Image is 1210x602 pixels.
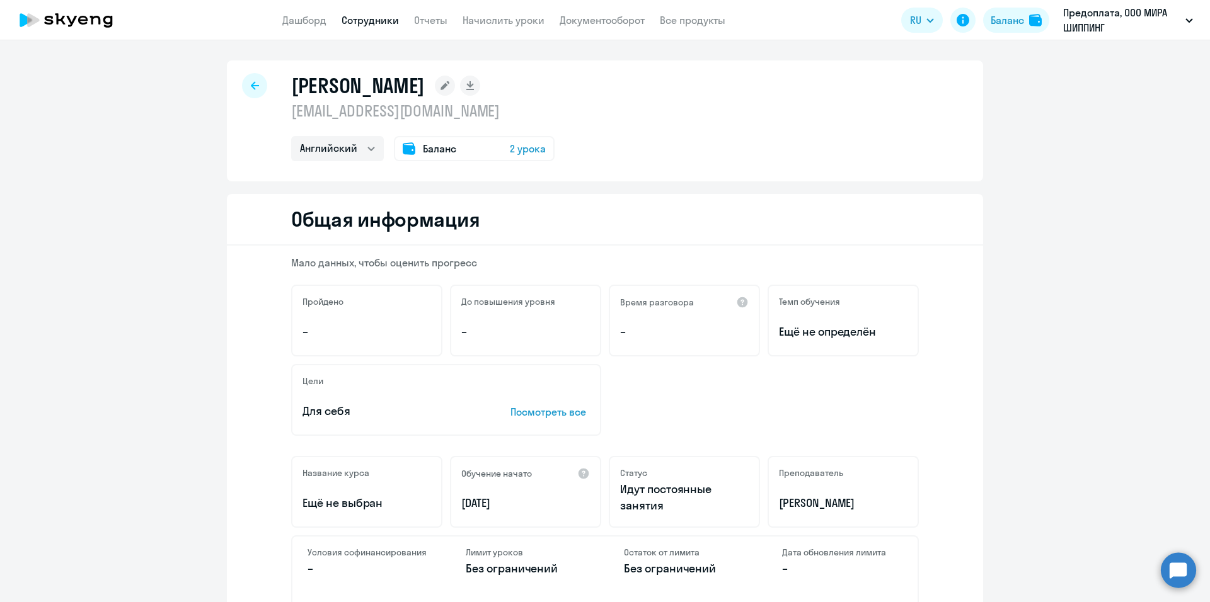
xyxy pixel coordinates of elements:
p: – [620,324,749,340]
p: – [461,324,590,340]
button: Балансbalance [983,8,1049,33]
span: Баланс [423,141,456,156]
span: 2 урока [510,141,546,156]
h5: Обучение начато [461,468,532,479]
h5: Статус [620,467,647,479]
p: [DATE] [461,495,590,511]
h4: Остаток от лимита [624,547,744,558]
p: – [302,324,431,340]
h1: [PERSON_NAME] [291,73,425,98]
p: Предоплата, ООО МИРА ШИППИНГ [1063,5,1180,35]
p: Мало данных, чтобы оценить прогресс [291,256,919,270]
p: Для себя [302,403,471,419]
p: [PERSON_NAME] [779,495,907,511]
h5: Время разговора [620,297,694,308]
p: – [782,560,902,577]
h5: Название курса [302,467,369,479]
h5: Пройдено [302,296,343,307]
div: Баланс [991,13,1024,28]
img: balance [1029,14,1042,26]
h5: Цели [302,375,323,387]
p: Ещё не выбран [302,495,431,511]
a: Все продукты [660,14,725,26]
p: [EMAIL_ADDRESS][DOMAIN_NAME] [291,101,555,121]
a: Сотрудники [342,14,399,26]
span: Ещё не определён [779,324,907,340]
a: Отчеты [414,14,447,26]
span: RU [910,13,921,28]
h5: Темп обучения [779,296,840,307]
h4: Дата обновления лимита [782,547,902,558]
a: Документооборот [560,14,645,26]
p: Без ограничений [624,560,744,577]
h4: Лимит уроков [466,547,586,558]
p: Посмотреть все [510,404,590,419]
p: Идут постоянные занятия [620,481,749,514]
h5: Преподаватель [779,467,843,479]
a: Начислить уроки [463,14,544,26]
a: Дашборд [282,14,326,26]
p: Без ограничений [466,560,586,577]
h4: Условия софинансирования [308,547,428,558]
p: – [308,560,428,577]
h5: До повышения уровня [461,296,555,307]
h2: Общая информация [291,207,480,232]
button: Предоплата, ООО МИРА ШИППИНГ [1057,5,1199,35]
button: RU [901,8,943,33]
